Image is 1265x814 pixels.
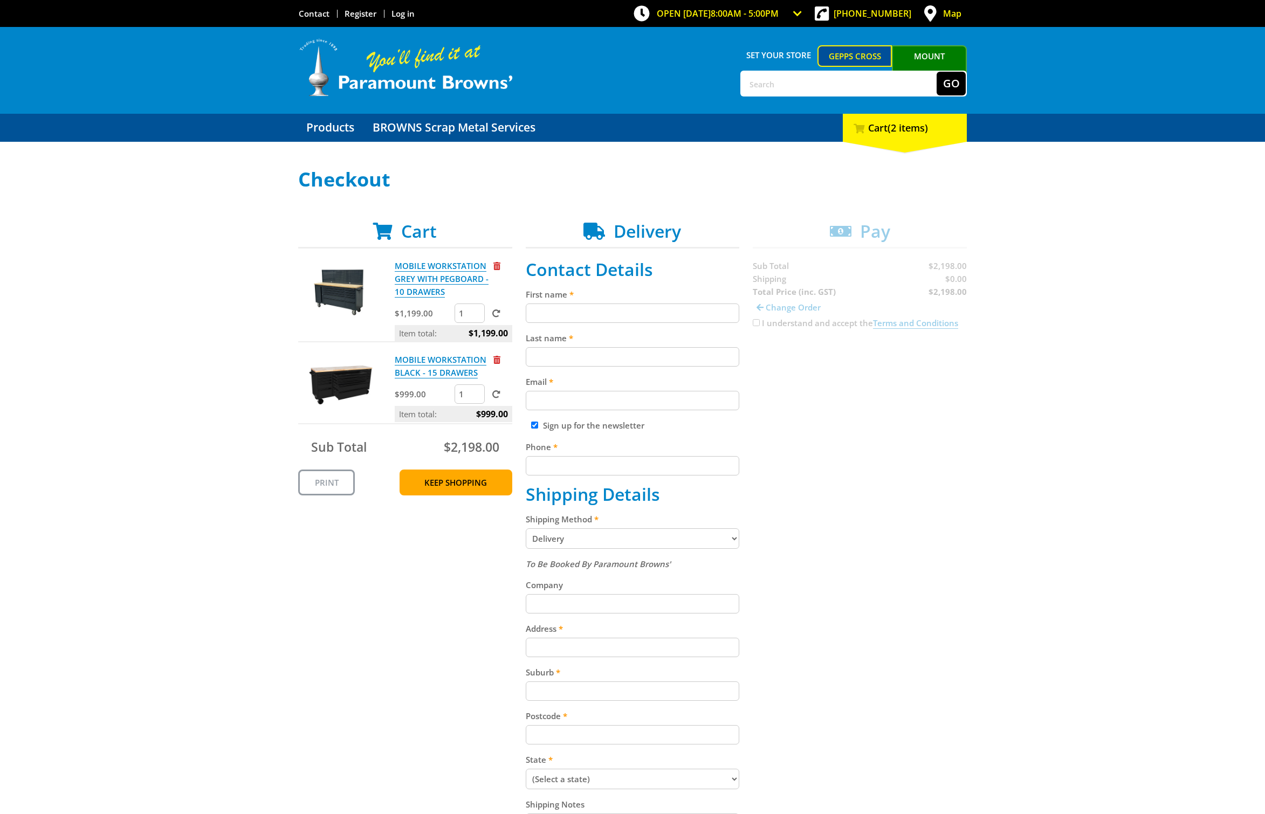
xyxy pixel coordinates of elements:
[526,456,740,475] input: Please enter your telephone number.
[543,420,644,431] label: Sign up for the newsletter
[526,528,740,549] select: Please select a shipping method.
[526,484,740,505] h2: Shipping Details
[526,391,740,410] input: Please enter your email address.
[526,347,740,367] input: Please enter your last name.
[526,303,740,323] input: Please enter your first name.
[526,375,740,388] label: Email
[345,8,376,19] a: Go to the registration page
[298,169,967,190] h1: Checkout
[892,45,967,86] a: Mount [PERSON_NAME]
[526,798,740,811] label: Shipping Notes
[298,38,514,98] img: Paramount Browns'
[526,753,740,766] label: State
[740,45,817,65] span: Set your store
[311,438,367,456] span: Sub Total
[400,470,512,495] a: Keep Shopping
[526,440,740,453] label: Phone
[817,45,892,67] a: Gepps Cross
[395,354,486,378] a: MOBILE WORKSTATION BLACK - 15 DRAWERS
[526,558,671,569] em: To Be Booked By Paramount Browns'
[526,578,740,591] label: Company
[526,288,740,301] label: First name
[526,622,740,635] label: Address
[395,325,512,341] p: Item total:
[526,769,740,789] select: Please select your state.
[711,8,779,19] span: 8:00am - 5:00pm
[365,114,544,142] a: Go to the BROWNS Scrap Metal Services page
[395,307,452,320] p: $1,199.00
[476,406,508,422] span: $999.00
[526,638,740,657] input: Please enter your address.
[308,259,373,324] img: MOBILE WORKSTATION GREY WITH PEGBOARD - 10 DRAWERS
[395,406,512,422] p: Item total:
[526,259,740,280] h2: Contact Details
[395,388,452,401] p: $999.00
[614,219,681,243] span: Delivery
[937,72,966,95] button: Go
[401,219,437,243] span: Cart
[741,72,937,95] input: Search
[888,121,928,134] span: (2 items)
[298,470,355,495] a: Print
[298,114,362,142] a: Go to the Products page
[526,666,740,679] label: Suburb
[526,681,740,701] input: Please enter your suburb.
[395,260,489,298] a: MOBILE WORKSTATION GREY WITH PEGBOARD - 10 DRAWERS
[391,8,415,19] a: Log in
[526,725,740,744] input: Please enter your postcode.
[526,709,740,722] label: Postcode
[526,332,740,344] label: Last name
[843,114,967,142] div: Cart
[657,8,779,19] span: OPEN [DATE]
[469,325,508,341] span: $1,199.00
[493,260,500,271] a: Remove from cart
[299,8,329,19] a: Go to the Contact page
[493,354,500,365] a: Remove from cart
[526,513,740,526] label: Shipping Method
[308,353,373,418] img: MOBILE WORKSTATION BLACK - 15 DRAWERS
[444,438,499,456] span: $2,198.00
